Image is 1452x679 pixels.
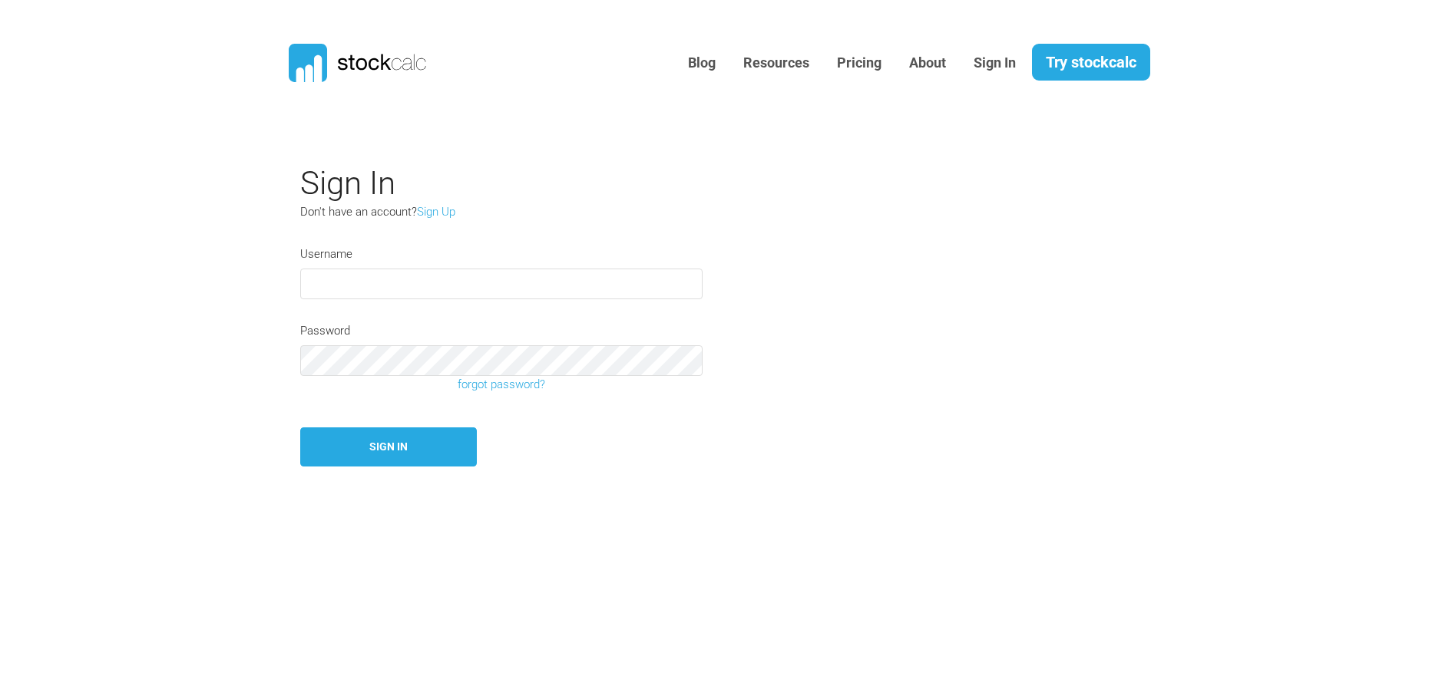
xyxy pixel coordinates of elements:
a: Pricing [825,44,893,82]
a: About [898,44,958,82]
label: Username [300,246,352,263]
h2: Sign In [300,164,1007,203]
a: Resources [732,44,821,82]
a: Blog [676,44,727,82]
p: Don't have an account? [300,203,653,221]
label: Password [300,322,350,340]
a: Sign Up [417,205,455,219]
button: Sign In [300,427,477,466]
a: Try stockcalc [1032,44,1150,81]
a: Sign In [962,44,1027,82]
a: forgot password? [289,376,714,394]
